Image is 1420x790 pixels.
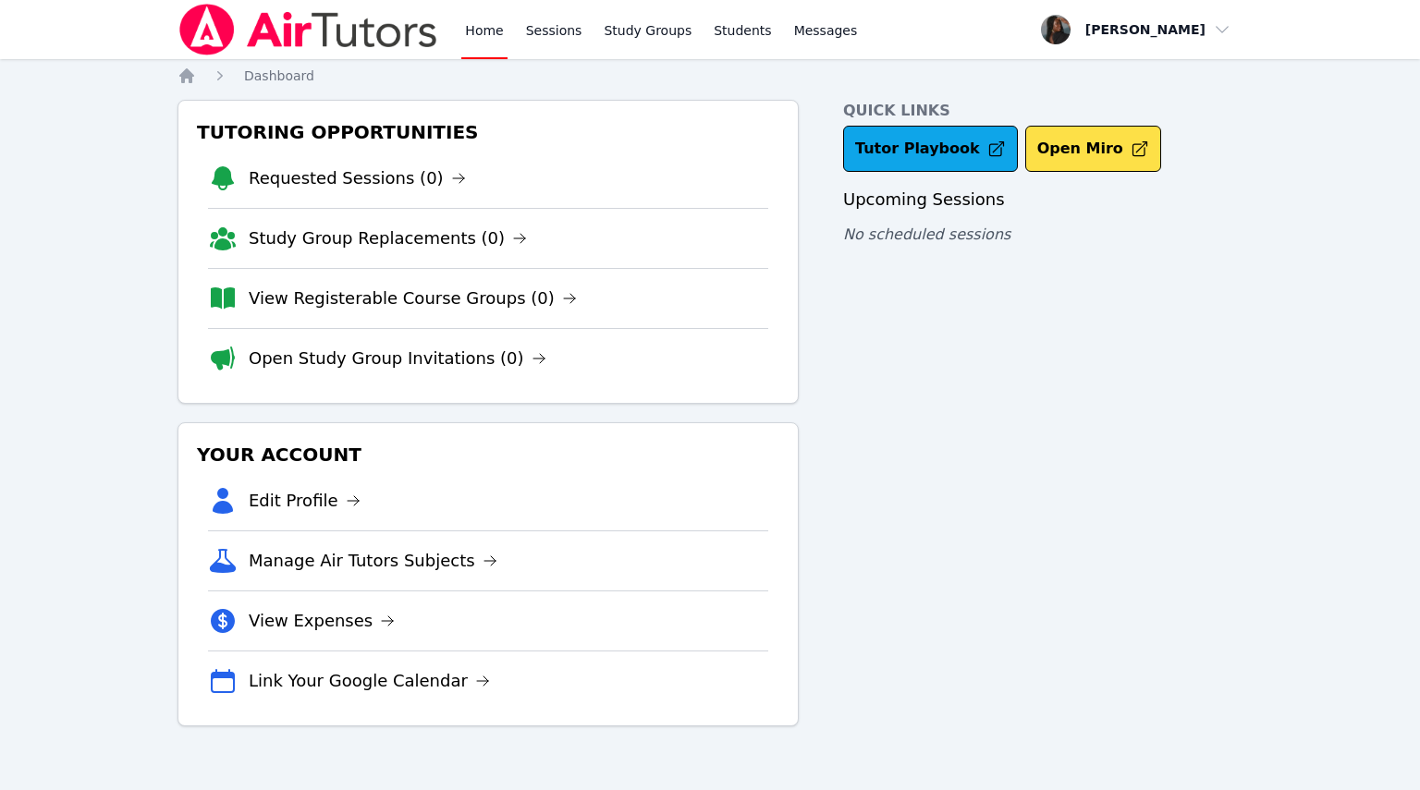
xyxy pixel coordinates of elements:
[249,346,546,371] a: Open Study Group Invitations (0)
[177,4,439,55] img: Air Tutors
[249,548,497,574] a: Manage Air Tutors Subjects
[249,668,490,694] a: Link Your Google Calendar
[244,67,314,85] a: Dashboard
[843,100,1242,122] h4: Quick Links
[249,165,466,191] a: Requested Sessions (0)
[249,488,361,514] a: Edit Profile
[249,286,577,311] a: View Registerable Course Groups (0)
[794,21,858,40] span: Messages
[1025,126,1161,172] button: Open Miro
[249,608,395,634] a: View Expenses
[249,225,527,251] a: Study Group Replacements (0)
[843,225,1010,243] span: No scheduled sessions
[177,67,1242,85] nav: Breadcrumb
[843,187,1242,213] h3: Upcoming Sessions
[244,68,314,83] span: Dashboard
[843,126,1018,172] a: Tutor Playbook
[193,115,783,149] h3: Tutoring Opportunities
[193,438,783,471] h3: Your Account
